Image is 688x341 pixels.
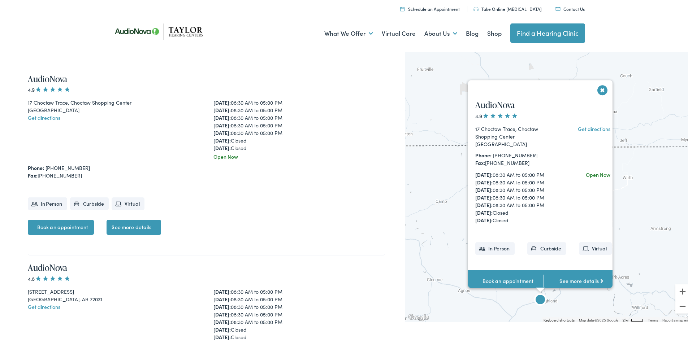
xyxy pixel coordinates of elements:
div: Open Now [586,170,610,177]
a: See more details [107,218,161,233]
li: Curbside [527,241,566,253]
span: 4.9 [28,84,71,92]
a: About Us [424,19,457,45]
div: [GEOGRAPHIC_DATA], AR 72031 [28,294,199,302]
button: Close [596,82,609,95]
strong: [DATE]: [475,207,493,215]
span: 4.9 [475,111,518,118]
strong: Phone: [475,150,492,157]
a: See more details [544,268,619,291]
strong: [DATE]: [213,97,231,105]
strong: [DATE]: [213,302,231,309]
li: Virtual [112,196,144,209]
div: 08:30 AM to 05:00 PM 08:30 AM to 05:00 PM 08:30 AM to 05:00 PM 08:30 AM to 05:00 PM 08:30 AM to 0... [213,97,385,150]
a: Find a Hearing Clinic [510,22,585,41]
a: [PHONE_NUMBER] [46,163,90,170]
a: Open this area in Google Maps (opens a new window) [407,311,430,321]
a: Schedule an Appointment [400,4,460,10]
strong: [DATE]: [213,332,231,339]
div: Open Now [213,152,385,159]
strong: [DATE]: [475,170,493,177]
a: Virtual Care [382,19,416,45]
strong: [DATE]: [213,105,231,112]
div: 17 Choctaw Trace, Choctaw Shopping Center [28,97,199,105]
strong: Fax: [475,158,485,165]
strong: [DATE]: [213,309,231,316]
strong: [DATE]: [475,200,493,207]
div: 08:30 AM to 05:00 PM 08:30 AM to 05:00 PM 08:30 AM to 05:00 PM 08:30 AM to 05:00 PM 08:30 AM to 0... [213,287,385,340]
li: In Person [28,196,67,209]
strong: [DATE]: [213,113,231,120]
strong: [DATE]: [213,324,231,332]
strong: [DATE]: [475,192,493,200]
a: Get directions [578,124,610,131]
a: AudioNova [28,71,67,83]
button: Keyboard shortcuts [544,316,575,322]
a: Get directions [28,113,60,120]
div: [GEOGRAPHIC_DATA] [475,139,557,147]
strong: Phone: [28,163,44,170]
a: Terms (opens in new tab) [648,317,658,321]
button: Map Scale: 2 km per 32 pixels [620,316,646,321]
strong: [DATE]: [213,135,231,143]
div: AudioNova [532,290,549,308]
a: Contact Us [555,4,585,10]
span: 2 km [623,317,631,321]
a: What We Offer [324,19,373,45]
div: [PHONE_NUMBER] [475,158,557,165]
span: Map data ©2025 Google [579,317,618,321]
img: utility icon [400,5,404,10]
span: 4.8 [28,274,71,281]
strong: [DATE]: [475,215,493,222]
a: [PHONE_NUMBER] [493,150,537,157]
a: Book an appointment [468,268,544,291]
img: utility icon [473,5,479,10]
div: 17 Choctaw Trace, Choctaw Shopping Center [475,124,557,139]
strong: [DATE]: [213,120,231,127]
a: Get directions [28,302,60,309]
strong: Fax: [28,170,38,178]
a: AudioNova [28,260,67,272]
img: Google [407,311,430,321]
div: [PHONE_NUMBER] [28,170,385,178]
strong: [DATE]: [213,128,231,135]
strong: [DATE]: [213,317,231,324]
img: utility icon [555,6,561,9]
a: Take Online [MEDICAL_DATA] [473,4,542,10]
strong: [DATE]: [475,177,493,184]
a: Shop [487,19,502,45]
div: [STREET_ADDRESS] [28,287,199,294]
li: Curbside [70,196,109,209]
div: 08:30 AM to 05:00 PM 08:30 AM to 05:00 PM 08:30 AM to 05:00 PM 08:30 AM to 05:00 PM 08:30 AM to 0... [475,170,557,223]
a: Blog [466,19,479,45]
li: Virtual [579,241,612,253]
li: In Person [475,241,515,253]
strong: [DATE]: [475,185,493,192]
div: [GEOGRAPHIC_DATA] [28,105,199,113]
a: AudioNova [475,97,515,109]
strong: [DATE]: [213,287,231,294]
strong: [DATE]: [213,143,231,150]
strong: [DATE]: [213,294,231,301]
a: Book an appointment [28,218,94,233]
